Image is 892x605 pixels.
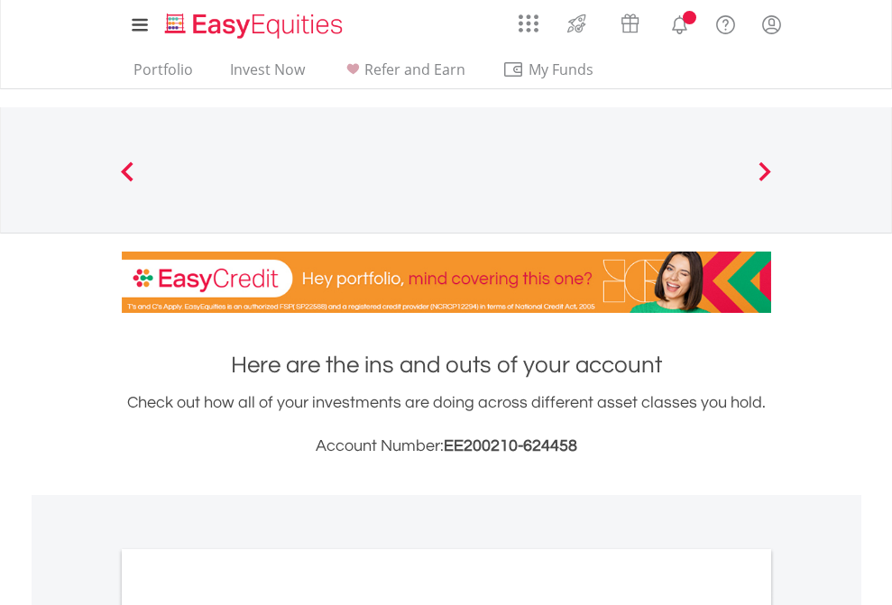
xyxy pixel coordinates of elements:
[502,58,621,81] span: My Funds
[507,5,550,33] a: AppsGrid
[562,9,592,38] img: thrive-v2.svg
[161,11,350,41] img: EasyEquities_Logo.png
[657,5,703,41] a: Notifications
[122,252,771,313] img: EasyCredit Promotion Banner
[122,349,771,381] h1: Here are the ins and outs of your account
[126,60,200,88] a: Portfolio
[519,14,538,33] img: grid-menu-icon.svg
[335,60,473,88] a: Refer and Earn
[703,5,749,41] a: FAQ's and Support
[122,390,771,459] div: Check out how all of your investments are doing across different asset classes you hold.
[223,60,312,88] a: Invest Now
[122,434,771,459] h3: Account Number:
[158,5,350,41] a: Home page
[615,9,645,38] img: vouchers-v2.svg
[364,60,465,79] span: Refer and Earn
[603,5,657,38] a: Vouchers
[749,5,795,44] a: My Profile
[444,437,577,454] span: EE200210-624458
